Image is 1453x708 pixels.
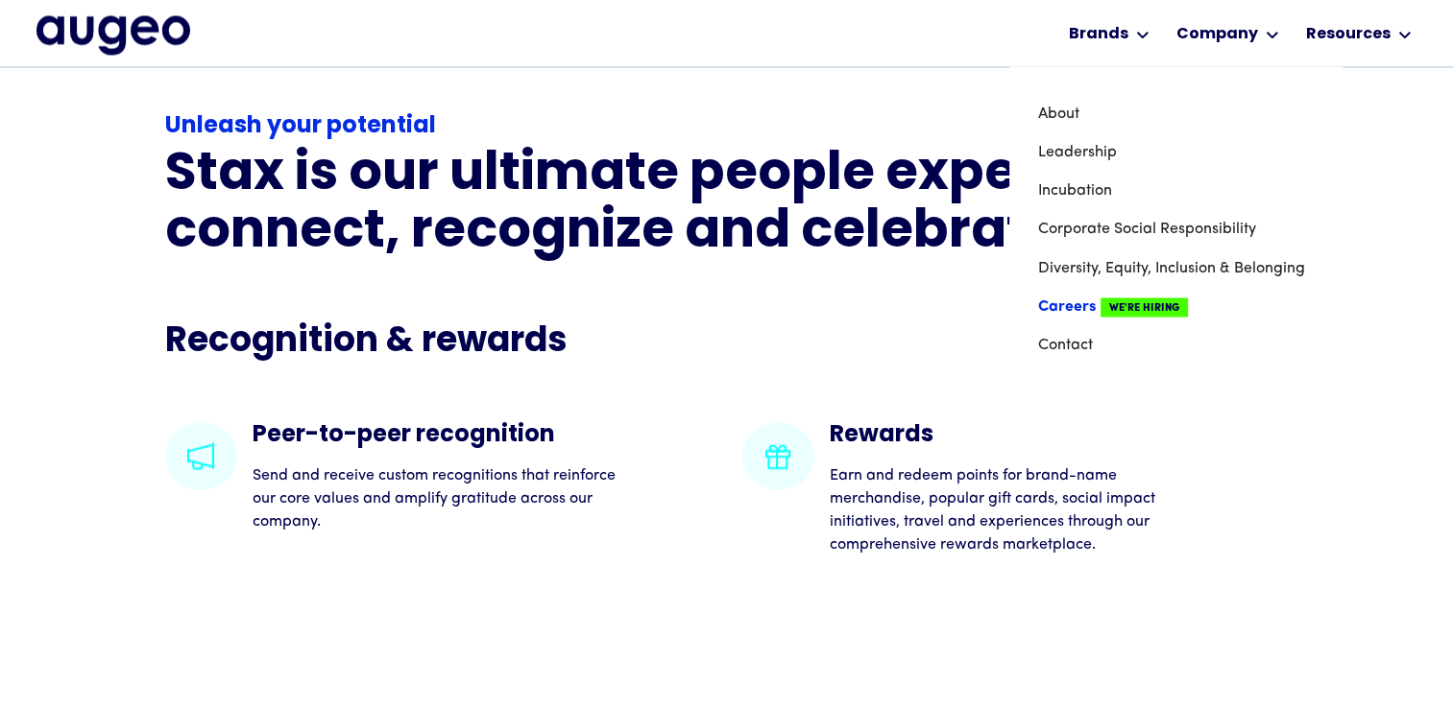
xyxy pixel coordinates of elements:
a: Leadership [1038,133,1313,172]
nav: Company [1009,66,1342,392]
a: Corporate Social Responsibility [1038,210,1313,248]
img: Augeo's full logo in midnight blue. [36,15,190,54]
div: Company [1176,23,1258,46]
a: CareersWe're Hiring [1038,287,1313,325]
div: Brands [1069,23,1128,46]
a: Contact [1038,325,1313,364]
div: Resources [1306,23,1391,46]
a: home [36,15,190,54]
a: Diversity, Equity, Inclusion & Belonging [1038,248,1313,287]
a: Incubation [1038,172,1313,210]
span: We're Hiring [1101,297,1188,317]
a: About [1038,95,1313,133]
